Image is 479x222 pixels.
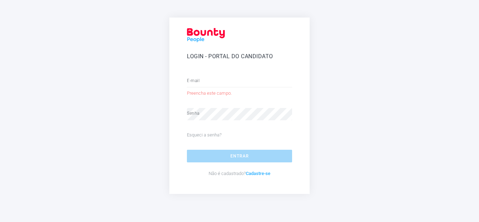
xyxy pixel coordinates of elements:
[187,150,292,162] button: Entrar
[187,28,225,44] img: Logo_Red.png
[246,171,270,176] a: Cadastre-se
[187,89,292,97] li: Preencha este campo.
[187,169,292,178] p: Não é cadastrado?
[187,131,222,139] a: Esqueci a senha?
[187,52,292,61] h5: Login - Portal do Candidato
